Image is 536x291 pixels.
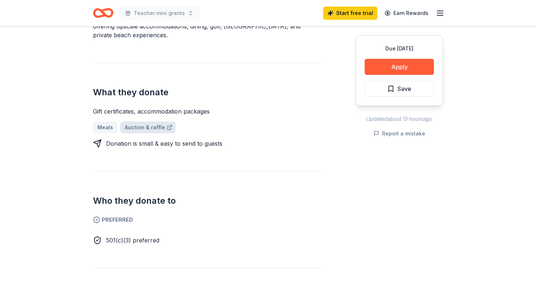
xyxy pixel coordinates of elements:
div: Updated about 13 hours ago [356,115,443,123]
span: 501(c)(3) preferred [106,237,159,244]
div: Gift certificates, accommodation packages [93,107,321,116]
span: Preferred [93,215,321,224]
h2: Who they donate to [93,195,321,207]
button: Apply [365,59,434,75]
span: Save [397,84,411,93]
a: Auction & raffle [120,122,175,133]
button: Save [365,81,434,97]
div: Due [DATE] [365,44,434,53]
div: Donation is small & easy to send to guests [106,139,222,148]
button: Teacher mini grants [119,6,199,20]
div: [GEOGRAPHIC_DATA] is a luxury coastal resort in [GEOGRAPHIC_DATA] offering upscale accommodations... [93,13,321,39]
a: Meals [93,122,117,133]
button: Report a mistake [373,129,425,138]
a: Home [93,4,113,22]
a: Earn Rewards [380,7,433,20]
h2: What they donate [93,87,321,98]
span: Teacher mini grants [134,9,185,18]
a: Start free trial [323,7,377,20]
